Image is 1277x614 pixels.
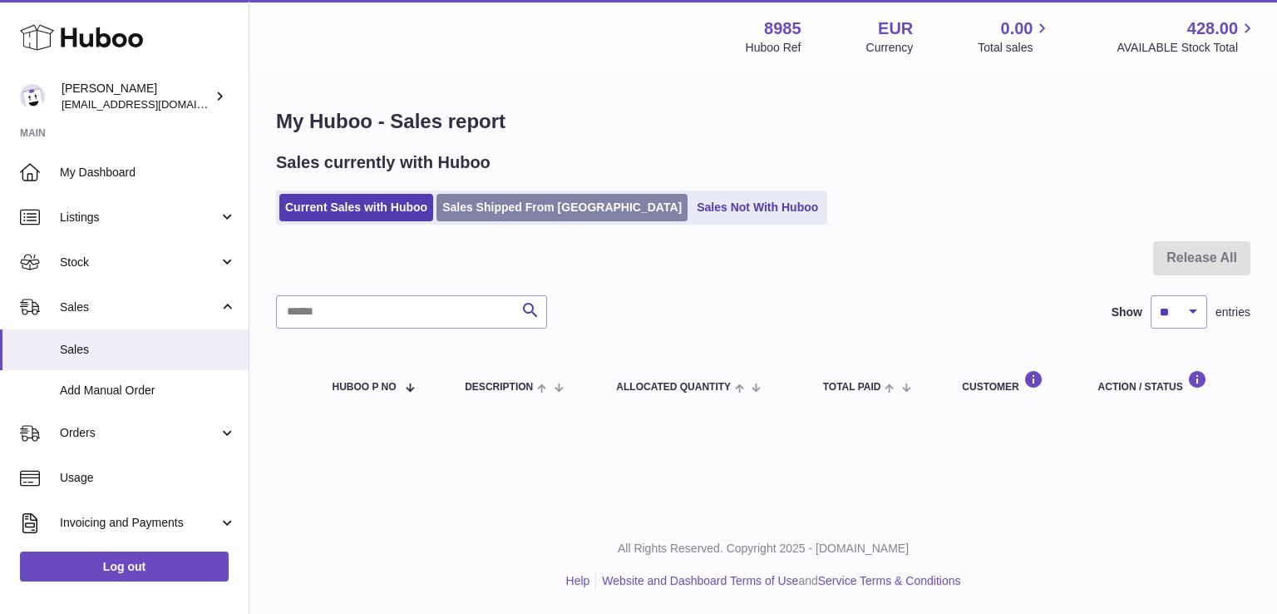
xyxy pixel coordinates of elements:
a: Service Terms & Conditions [818,574,961,587]
div: Customer [962,370,1064,393]
span: Total paid [823,382,881,393]
span: AVAILABLE Stock Total [1117,40,1257,56]
span: Listings [60,210,219,225]
span: Stock [60,255,219,270]
a: Help [566,574,590,587]
strong: EUR [878,17,913,40]
a: Sales Shipped From [GEOGRAPHIC_DATA] [436,194,688,221]
span: 0.00 [1001,17,1033,40]
li: and [596,573,960,589]
a: 0.00 Total sales [978,17,1052,56]
div: Action / Status [1098,370,1234,393]
span: entries [1215,305,1250,320]
a: Sales Not With Huboo [691,194,824,221]
a: 428.00 AVAILABLE Stock Total [1117,17,1257,56]
h2: Sales currently with Huboo [276,151,491,174]
div: Huboo Ref [746,40,801,56]
span: Orders [60,425,219,441]
span: Sales [60,300,219,315]
span: 428.00 [1187,17,1238,40]
p: All Rights Reserved. Copyright 2025 - [DOMAIN_NAME] [263,541,1264,557]
a: Current Sales with Huboo [279,194,433,221]
span: Add Manual Order [60,383,236,399]
span: Invoicing and Payments [60,515,219,531]
span: My Dashboard [60,165,236,181]
span: ALLOCATED Quantity [616,382,731,393]
span: Total sales [978,40,1052,56]
img: info@dehaanlifestyle.nl [20,84,45,109]
a: Website and Dashboard Terms of Use [602,574,798,587]
div: [PERSON_NAME] [62,81,211,112]
span: Usage [60,470,236,486]
span: [EMAIL_ADDRESS][DOMAIN_NAME] [62,97,244,111]
strong: 8985 [764,17,801,40]
label: Show [1112,305,1142,320]
h1: My Huboo - Sales report [276,108,1250,135]
span: Description [465,382,533,393]
div: Currency [866,40,914,56]
span: Sales [60,342,236,358]
span: Huboo P no [333,382,397,393]
a: Log out [20,552,229,582]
